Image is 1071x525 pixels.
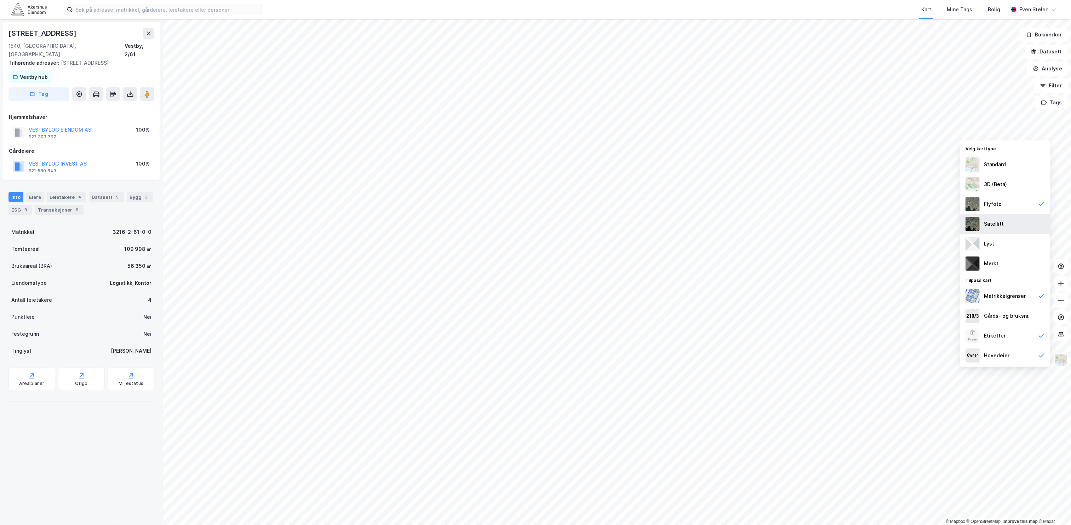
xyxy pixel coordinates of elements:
[8,60,61,66] span: Tilhørende adresser:
[75,381,88,386] div: Origo
[8,28,78,39] div: [STREET_ADDRESS]
[947,5,972,14] div: Mine Tags
[148,296,151,304] div: 4
[966,157,980,172] img: Z
[960,142,1050,155] div: Velg karttype
[967,519,1001,524] a: OpenStreetMap
[11,245,40,253] div: Tomteareal
[1054,353,1068,367] img: Z
[946,519,965,524] a: Mapbox
[8,205,32,215] div: ESG
[984,292,1026,300] div: Matrikkelgrenser
[984,220,1004,228] div: Satellitt
[966,309,980,323] img: cadastreKeys.547ab17ec502f5a4ef2b.jpeg
[966,237,980,251] img: luj3wr1y2y3+OchiMxRmMxRlscgabnMEmZ7DJGWxyBpucwSZnsMkZbHIGm5zBJmewyRlscgabnMEmZ7DJGWxyBpucwSZnsMkZ...
[984,200,1002,208] div: Flyfoto
[966,197,980,211] img: Z
[1027,62,1068,76] button: Analyse
[1034,79,1068,93] button: Filter
[966,217,980,231] img: 9k=
[47,192,86,202] div: Leietakere
[966,289,980,303] img: cadastreBorders.cfe08de4b5ddd52a10de.jpeg
[11,330,39,338] div: Festegrunn
[76,194,83,201] div: 4
[11,279,47,287] div: Eiendomstype
[11,262,52,270] div: Bruksareal (BRA)
[966,348,980,363] img: majorOwner.b5e170eddb5c04bfeeff.jpeg
[11,228,34,236] div: Matrikkel
[11,313,35,321] div: Punktleie
[11,296,52,304] div: Antall leietakere
[113,228,151,236] div: 3216-2-61-0-0
[111,347,151,355] div: [PERSON_NAME]
[984,259,998,268] div: Mørkt
[1025,45,1068,59] button: Datasett
[984,351,1009,360] div: Hovedeier
[8,192,23,202] div: Info
[984,180,1007,189] div: 3D (Beta)
[127,262,151,270] div: 56 350 ㎡
[89,192,124,202] div: Datasett
[921,5,931,14] div: Kart
[8,42,125,59] div: 1540, [GEOGRAPHIC_DATA], [GEOGRAPHIC_DATA]
[960,273,1050,286] div: Tilpass kart
[35,205,84,215] div: Transaksjoner
[984,160,1006,169] div: Standard
[984,331,1006,340] div: Etiketter
[9,113,154,121] div: Hjemmelshaver
[143,194,150,201] div: 3
[136,160,150,168] div: 100%
[11,347,31,355] div: Tinglyst
[73,4,262,15] input: Søk på adresse, matrikkel, gårdeiere, leietakere eller personer
[966,256,980,271] img: nCdM7BzjoCAAAAAElFTkSuQmCC
[988,5,1000,14] div: Bolig
[29,168,56,174] div: 921 580 649
[124,245,151,253] div: 109 998 ㎡
[29,134,56,140] div: 922 303 797
[20,73,48,81] div: Vestby hub
[1036,491,1071,525] iframe: Chat Widget
[11,3,47,16] img: akershus-eiendom-logo.9091f326c980b4bce74ccdd9f866810c.svg
[984,240,994,248] div: Lyst
[984,312,1030,320] div: Gårds- og bruksnr.
[110,279,151,287] div: Logistikk, Kontor
[9,147,154,155] div: Gårdeiere
[8,59,149,67] div: [STREET_ADDRESS]
[1035,96,1068,110] button: Tags
[114,194,121,201] div: 5
[143,313,151,321] div: Nei
[8,87,69,101] button: Tag
[1003,519,1038,524] a: Improve this map
[143,330,151,338] div: Nei
[966,329,980,343] img: Z
[74,206,81,213] div: 9
[1020,28,1068,42] button: Bokmerker
[127,192,153,202] div: Bygg
[1019,5,1048,14] div: Even Stølen
[1036,491,1071,525] div: Kontrollprogram for chat
[19,381,44,386] div: Arealplaner
[22,206,29,213] div: 9
[966,177,980,191] img: Z
[125,42,154,59] div: Vestby, 2/61
[26,192,44,202] div: Eiere
[119,381,143,386] div: Miljøstatus
[136,126,150,134] div: 100%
